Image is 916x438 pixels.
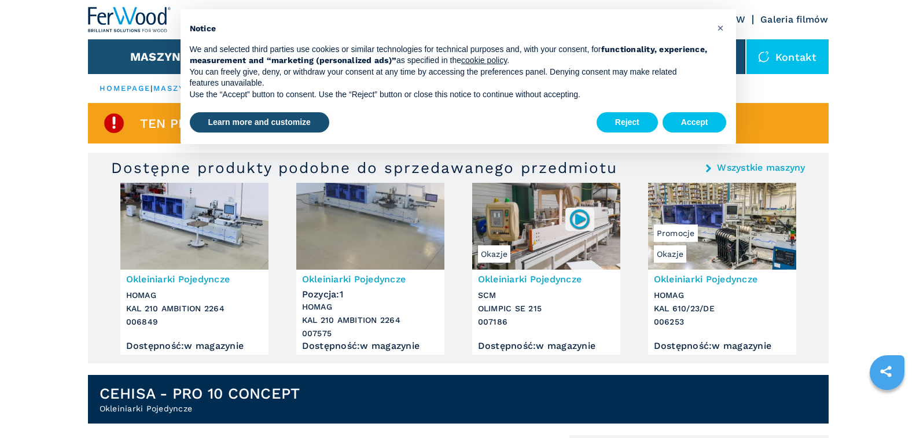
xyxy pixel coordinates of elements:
a: Wszystkie maszyny [717,163,805,172]
h1: CEHISA - PRO 10 CONCEPT [100,384,300,403]
div: Dostępność : w magazynie [302,343,439,349]
button: Maszyny [130,50,189,64]
a: sharethis [871,357,900,386]
p: You can freely give, deny, or withdraw your consent at any time by accessing the preferences pane... [190,67,708,89]
img: Kontakt [758,51,770,62]
h3: HOMAG KAL 210 AMBITION 2264 006849 [126,289,263,329]
p: We and selected third parties use cookies or similar technologies for technical purposes and, wit... [190,44,708,67]
h3: HOMAG KAL 610/23/DE 006253 [654,289,790,329]
span: Promocje [654,224,698,242]
strong: functionality, experience, measurement and “marketing (personalized ads)” [190,45,708,65]
span: Ten przedmiot jest już sprzedany [140,117,391,130]
h3: SCM OLIMPIC SE 215 007186 [478,289,615,329]
div: Dostępność : w magazynie [654,343,790,349]
a: maszyny [153,84,198,93]
h2: Okleiniarki Pojedyncze [100,403,300,414]
a: HOMEPAGE [100,84,151,93]
a: Okleiniarki Pojedyncze HOMAG KAL 210 AMBITION 2264Okleiniarki PojedynczeHOMAGKAL 210 AMBITION 226... [120,183,268,355]
a: Okleiniarki Pojedyncze HOMAG KAL 210 AMBITION 2264Okleiniarki PojedynczePozycja:1HOMAGKAL 210 AMB... [296,183,444,355]
img: Okleiniarki Pojedyncze HOMAG KAL 210 AMBITION 2264 [296,183,444,270]
h3: Dostępne produkty podobne do sprzedawanego przedmiotu [111,159,617,177]
img: Okleiniarki Pojedyncze HOMAG KAL 210 AMBITION 2264 [120,183,268,270]
div: Kontakt [746,39,829,74]
a: Okleiniarki Pojedyncze SCM OLIMPIC SE 215Okazje007186Okleiniarki PojedynczeSCMOLIMPIC SE 21500718... [472,183,620,355]
h3: Okleiniarki Pojedyncze [654,273,790,286]
a: Galeria filmów [760,14,829,25]
button: Close this notice [712,19,730,37]
img: Ferwood [88,7,171,32]
h3: Okleiniarki Pojedyncze [302,273,439,286]
iframe: Chat [867,386,907,429]
h3: Okleiniarki Pojedyncze [478,273,615,286]
a: cookie policy [461,56,507,65]
span: Okazje [478,245,511,263]
button: Accept [663,112,727,133]
h3: HOMAG KAL 210 AMBITION 2264 007575 [302,300,439,340]
span: × [717,21,724,35]
button: Reject [597,112,658,133]
img: SoldProduct [102,112,126,135]
h3: Okleiniarki Pojedyncze [126,273,263,286]
img: 007186 [568,208,591,230]
img: Okleiniarki Pojedyncze HOMAG KAL 610/23/DE [648,183,796,270]
div: Dostępność : w magazynie [478,343,615,349]
a: Okleiniarki Pojedyncze HOMAG KAL 610/23/DEOkazjePromocjeOkleiniarki PojedynczeHOMAGKAL 610/23/DE0... [648,183,796,355]
p: Use the “Accept” button to consent. Use the “Reject” button or close this notice to continue with... [190,89,708,101]
button: Learn more and customize [190,112,329,133]
span: | [150,84,153,93]
div: Dostępność : w magazynie [126,343,263,349]
span: Okazje [654,245,687,263]
div: Pozycja : 1 [302,286,439,297]
h2: Notice [190,23,708,35]
img: Okleiniarki Pojedyncze SCM OLIMPIC SE 215 [472,183,620,270]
